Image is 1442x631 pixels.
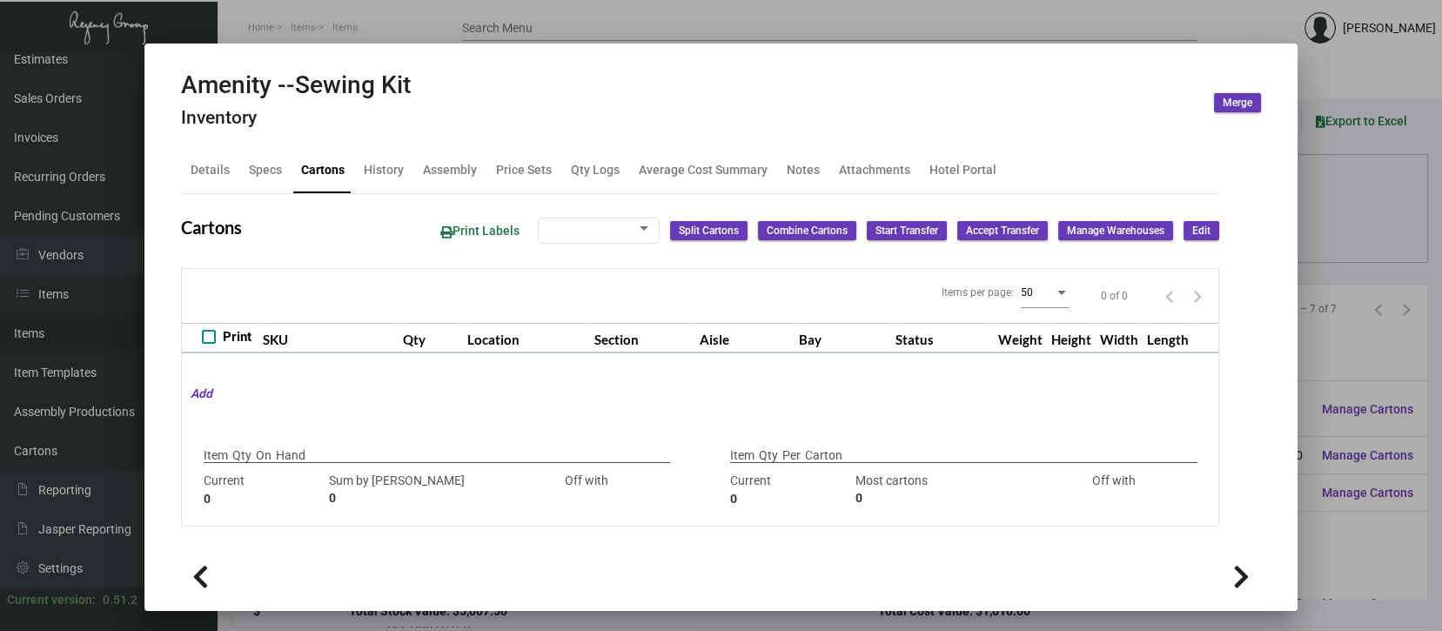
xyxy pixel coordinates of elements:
[1056,472,1172,508] div: Off with
[1058,221,1173,240] button: Manage Warehouses
[787,160,820,178] div: Notes
[191,160,230,178] div: Details
[182,385,212,403] mat-hint: Add
[1143,323,1193,353] th: Length
[855,472,1047,508] div: Most cartons
[805,446,842,465] p: Carton
[463,323,590,353] th: Location
[1214,93,1261,112] button: Merge
[204,446,228,465] p: Item
[223,326,252,347] span: Print
[730,472,847,508] div: Current
[181,70,411,100] h2: Amenity --Sewing Kit
[1156,282,1184,310] button: Previous page
[364,160,404,178] div: History
[181,107,411,129] h4: Inventory
[695,323,795,353] th: Aisle
[590,323,694,353] th: Section
[258,323,399,353] th: SKU
[249,160,282,178] div: Specs
[1184,282,1211,310] button: Next page
[496,160,552,178] div: Price Sets
[7,591,96,609] div: Current version:
[440,224,520,238] span: Print Labels
[891,323,994,353] th: Status
[966,224,1039,238] span: Accept Transfer
[759,446,778,465] p: Qty
[1047,323,1096,353] th: Height
[423,160,477,178] div: Assembly
[329,472,520,508] div: Sum by [PERSON_NAME]
[528,472,645,508] div: Off with
[301,160,345,178] div: Cartons
[426,215,533,247] button: Print Labels
[103,591,137,609] div: 0.51.2
[1067,224,1164,238] span: Manage Warehouses
[942,285,1014,300] div: Items per page:
[670,221,748,240] button: Split Cartons
[758,221,856,240] button: Combine Cartons
[795,323,891,353] th: Bay
[181,217,242,238] h2: Cartons
[1184,221,1219,240] button: Edit
[867,221,947,240] button: Start Transfer
[204,472,320,508] div: Current
[571,160,620,178] div: Qty Logs
[679,224,739,238] span: Split Cartons
[875,224,938,238] span: Start Transfer
[1101,288,1128,304] div: 0 of 0
[782,446,801,465] p: Per
[276,446,305,465] p: Hand
[1192,224,1211,238] span: Edit
[957,221,1048,240] button: Accept Transfer
[232,446,252,465] p: Qty
[256,446,272,465] p: On
[994,323,1047,353] th: Weight
[639,160,768,178] div: Average Cost Summary
[730,446,755,465] p: Item
[767,224,848,238] span: Combine Cartons
[1021,285,1070,299] mat-select: Items per page:
[839,160,910,178] div: Attachments
[1021,286,1033,299] span: 50
[399,323,463,353] th: Qty
[1223,96,1252,111] span: Merge
[1096,323,1143,353] th: Width
[929,160,996,178] div: Hotel Portal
